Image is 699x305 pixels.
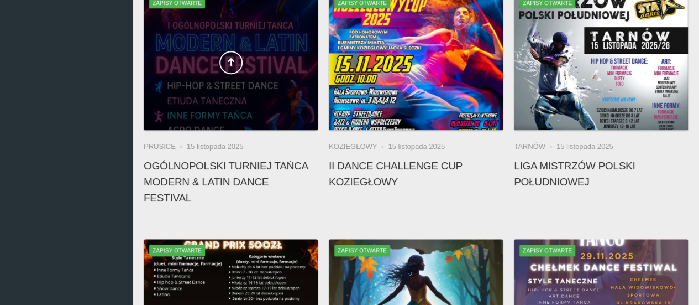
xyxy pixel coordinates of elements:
[144,141,187,152] li: Prusice
[556,141,613,152] li: 15 listopada 2025
[329,141,388,152] li: Koziegłowy
[329,158,503,190] h4: II Dance Challenge Cup KOZIEGŁOWY
[334,245,390,256] span: Zapisy otwarte
[514,158,688,190] h4: Liga Mistrzów Polski Południowej
[514,141,556,152] li: Tarnów
[149,245,205,256] span: Zapisy otwarte
[144,158,318,206] h4: Ogólnopolski Turniej Tańca MODERN & LATIN DANCE FESTIVAL
[519,245,575,256] span: Zapisy otwarte
[187,141,244,152] li: 15 listopada 2025
[388,141,445,152] li: 15 listopada 2025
